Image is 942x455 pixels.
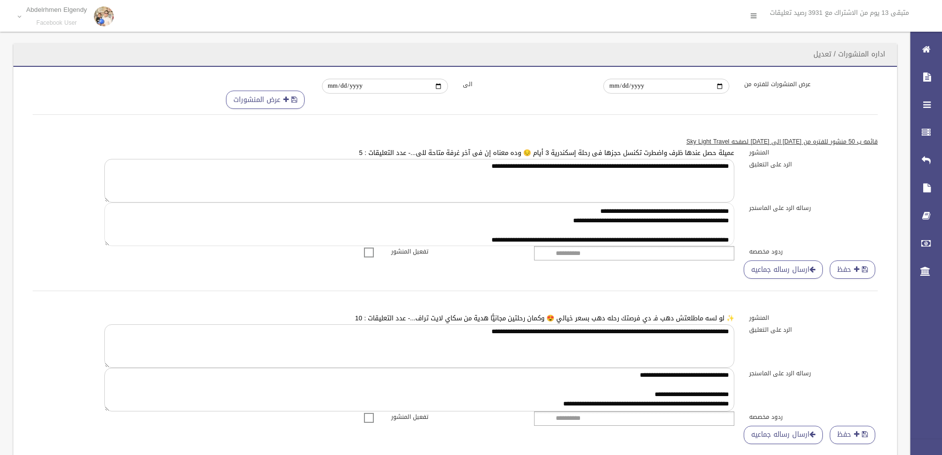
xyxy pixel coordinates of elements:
a: ✨ لو لسه ماطلعتش دهب فـ دي فرصتك رحله دهب بسعر خيالي 😍 وكمان رحلتين مجانيًّا هدية من سكاي لايت تر... [355,312,734,324]
label: تفعيل المنشور [384,411,527,422]
label: عرض المنشورات للفتره من [737,79,878,90]
button: عرض المنشورات [226,91,305,109]
label: تفعيل المنشور [384,246,527,257]
a: ارسال رساله جماعيه [744,426,823,444]
a: عميلة حصل عندها ظرف واضطرت تكنسل حجزها فى رحلة إسكندرية 3 أيام 😔 وده معناه إن فى آخر غرفة متاحة ل... [359,147,734,159]
label: الى [455,79,596,90]
p: Abdelrhmen Elgendy [26,6,87,13]
label: رساله الرد على الماسنجر [742,202,885,213]
label: ردود مخصصه [742,411,885,422]
label: رساله الرد على الماسنجر [742,368,885,379]
label: الرد على التعليق [742,324,885,335]
small: Facebook User [26,19,87,27]
label: الرد على التعليق [742,159,885,170]
u: قائمه ب 50 منشور للفتره من [DATE] الى [DATE] لصفحه Sky Light Travel [686,136,878,147]
label: ردود مخصصه [742,246,885,257]
button: حفظ [830,426,875,444]
a: ارسال رساله جماعيه [744,260,823,279]
label: المنشور [742,312,885,323]
header: اداره المنشورات / تعديل [802,45,897,64]
label: المنشور [742,147,885,158]
button: حفظ [830,260,875,279]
